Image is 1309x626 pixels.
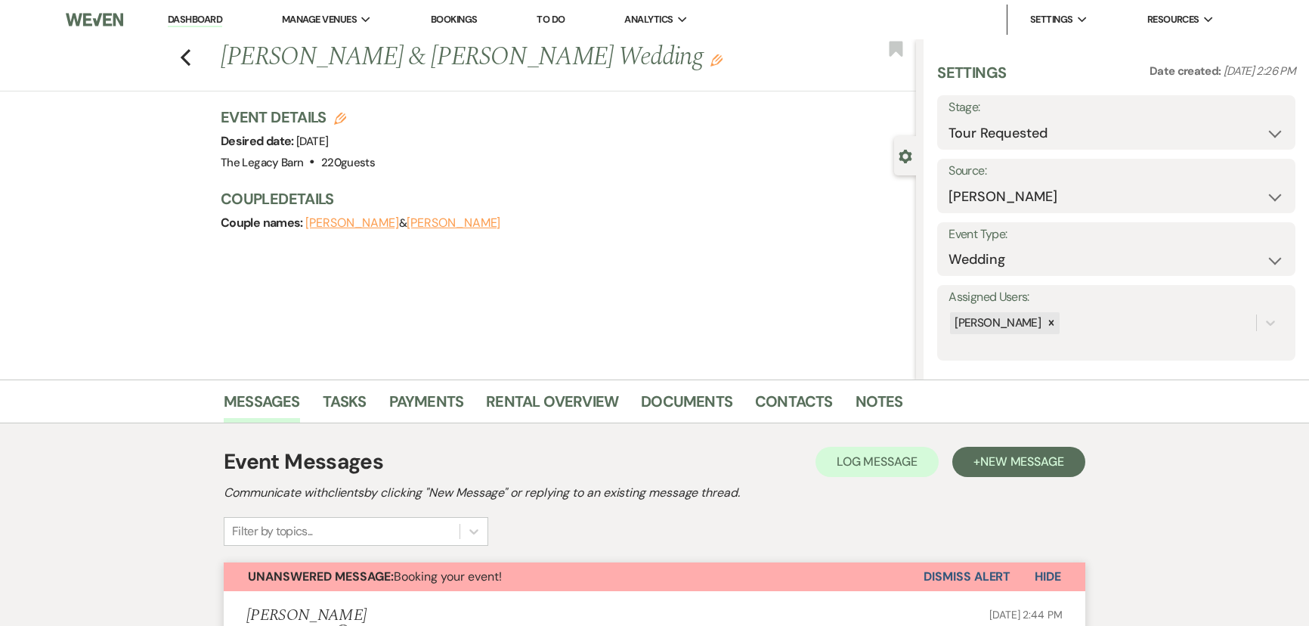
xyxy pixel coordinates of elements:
div: [PERSON_NAME] [950,312,1043,334]
button: Unanswered Message:Booking your event! [224,562,924,591]
div: Filter by topics... [232,522,313,541]
span: New Message [980,454,1064,469]
a: Rental Overview [486,389,618,423]
span: 220 guests [321,155,375,170]
button: [PERSON_NAME] [407,217,500,229]
label: Assigned Users: [948,287,1284,308]
span: The Legacy Barn [221,155,303,170]
h3: Event Details [221,107,375,128]
button: +New Message [952,447,1085,477]
a: Tasks [323,389,367,423]
button: Dismiss Alert [924,562,1010,591]
span: Desired date: [221,133,296,149]
span: Log Message [837,454,918,469]
span: Manage Venues [282,12,357,27]
h5: [PERSON_NAME] [246,606,367,625]
a: Contacts [755,389,833,423]
a: Dashboard [168,13,222,27]
span: Booking your event! [248,569,502,584]
span: [DATE] [296,134,328,149]
span: [DATE] 2:26 PM [1224,64,1295,79]
strong: Unanswered Message: [248,569,394,584]
a: To Do [537,13,565,26]
label: Source: [948,160,1284,182]
h3: Settings [937,62,1006,95]
span: Hide [1035,569,1061,584]
button: Close lead details [899,148,912,163]
span: Settings [1030,12,1073,27]
span: Date created: [1150,64,1224,79]
a: Notes [856,389,903,423]
span: Couple names: [221,215,305,231]
label: Stage: [948,97,1284,119]
h1: [PERSON_NAME] & [PERSON_NAME] Wedding [221,39,771,76]
h1: Event Messages [224,446,383,478]
span: & [305,215,500,231]
h2: Communicate with clients by clicking "New Message" or replying to an existing message thread. [224,484,1085,502]
button: Log Message [815,447,939,477]
span: [DATE] 2:44 PM [989,608,1063,621]
a: Bookings [431,13,478,26]
button: Hide [1010,562,1085,591]
span: Analytics [624,12,673,27]
span: Resources [1147,12,1199,27]
button: Edit [710,53,723,67]
a: Messages [224,389,300,423]
button: [PERSON_NAME] [305,217,399,229]
label: Event Type: [948,224,1284,246]
img: Weven Logo [66,4,123,36]
h3: Couple Details [221,188,901,209]
a: Documents [641,389,732,423]
a: Payments [389,389,464,423]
